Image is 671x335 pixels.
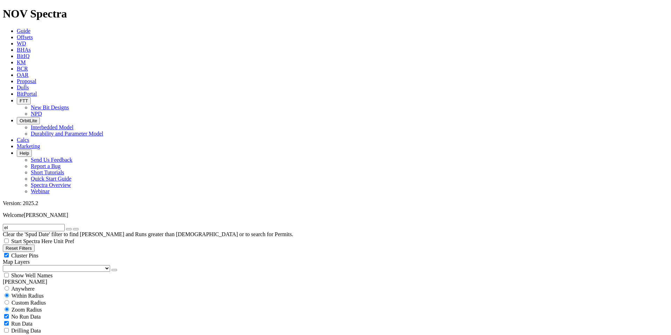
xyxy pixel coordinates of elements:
[12,293,44,299] span: Within Radius
[53,238,74,244] span: Unit Pref
[20,98,28,103] span: FTT
[17,34,33,40] a: Offsets
[11,314,41,320] span: No Run Data
[17,78,36,84] a: Proposal
[17,97,31,104] button: FTT
[12,300,46,306] span: Custom Radius
[11,272,52,278] span: Show Well Names
[31,111,42,117] a: NPD
[17,59,26,65] a: KM
[17,91,37,97] a: BitPortal
[17,53,29,59] a: BitIQ
[31,163,60,169] a: Report a Bug
[31,182,71,188] a: Spectra Overview
[3,7,668,20] h1: NOV Spectra
[17,117,40,124] button: OrbitLite
[3,279,668,285] div: [PERSON_NAME]
[17,143,40,149] a: Marketing
[3,200,668,206] div: Version: 2025.2
[20,151,29,156] span: Help
[11,321,33,327] span: Run Data
[17,47,31,53] a: BHAs
[3,212,668,218] p: Welcome
[11,238,52,244] span: Start Spectra Here
[3,224,65,231] input: Search
[31,176,71,182] a: Quick Start Guide
[31,131,103,137] a: Durability and Parameter Model
[3,245,35,252] button: Reset Filters
[11,253,38,258] span: Cluster Pins
[11,286,35,292] span: Anywhere
[17,150,32,157] button: Help
[17,137,29,143] a: Calcs
[31,188,50,194] a: Webinar
[31,157,72,163] a: Send Us Feedback
[24,212,68,218] span: [PERSON_NAME]
[17,41,26,46] a: WD
[31,169,64,175] a: Short Tutorials
[17,66,28,72] a: BCR
[3,259,30,265] span: Map Layers
[4,239,9,243] input: Start Spectra Here
[17,28,30,34] a: Guide
[17,85,29,90] a: Dulls
[20,118,37,123] span: OrbitLite
[12,307,42,313] span: Zoom Radius
[31,104,69,110] a: New Bit Designs
[17,72,29,78] a: OAR
[3,231,293,237] span: Clear the 'Spud Date' filter to find [PERSON_NAME] and Runs greater than [DEMOGRAPHIC_DATA] or to...
[31,124,73,130] a: Interbedded Model
[11,328,41,334] span: Drilling Data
